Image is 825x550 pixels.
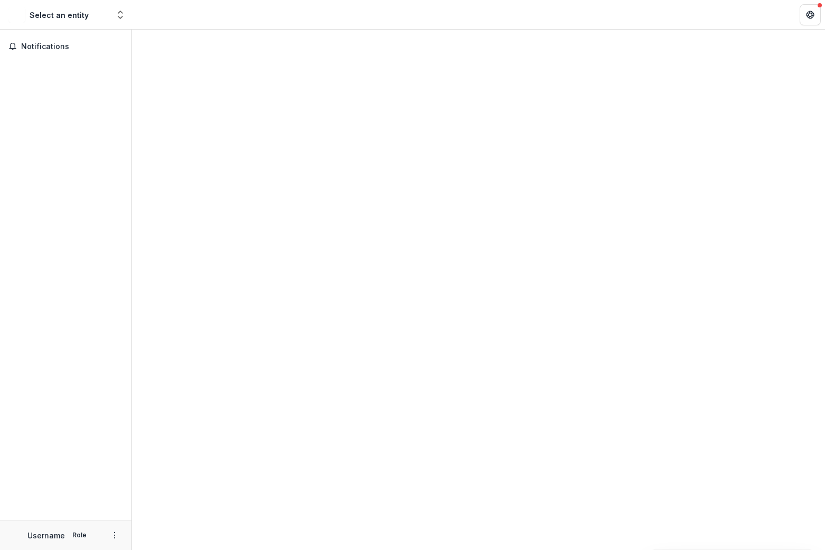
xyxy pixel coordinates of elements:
[113,4,128,25] button: Open entity switcher
[4,38,127,55] button: Notifications
[800,4,821,25] button: Get Help
[27,530,65,541] p: Username
[30,10,89,21] div: Select an entity
[21,42,123,51] span: Notifications
[108,529,121,542] button: More
[69,530,90,540] p: Role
